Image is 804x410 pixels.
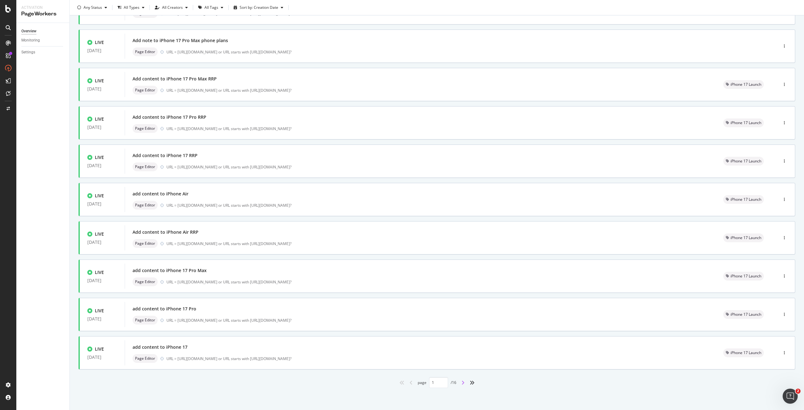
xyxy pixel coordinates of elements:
div: Add content to iPhone 17 RRP [133,152,198,159]
button: All Tags [196,3,226,13]
div: LIVE [95,78,104,84]
button: All Creators [152,3,190,13]
span: Page Editor [135,165,155,169]
div: neutral label [723,80,764,89]
div: URL = [URL][DOMAIN_NAME] or URL starts with [URL][DOMAIN_NAME]? [166,126,708,131]
span: iPhone 17 Launch [731,351,761,355]
span: Page Editor [135,280,155,284]
span: Page Editor [135,242,155,245]
div: neutral label [133,316,158,325]
div: add content to iPhone 17 Pro [133,306,196,312]
div: URL = [URL][DOMAIN_NAME] or URL starts with [URL][DOMAIN_NAME]? [166,164,708,170]
span: Page Editor [135,127,155,130]
button: Sort by: Creation Date [231,3,286,13]
span: Page Editor [135,50,155,54]
span: Page Editor [135,357,155,360]
div: neutral label [133,277,158,286]
div: neutral label [133,239,158,248]
div: Add content to iPhone Air RRP [133,229,198,235]
div: [DATE] [87,240,117,245]
div: LIVE [95,154,104,161]
div: neutral label [723,195,764,204]
div: [DATE] [87,278,117,283]
div: PageWorkers [21,10,64,18]
div: neutral label [723,157,764,166]
div: [DATE] [87,86,117,91]
div: All Tags [204,6,218,9]
div: neutral label [133,354,158,363]
div: Activation [21,5,64,10]
div: neutral label [723,272,764,281]
span: Page Editor [135,12,155,15]
div: angle-right [459,378,467,388]
div: [DATE] [87,201,117,206]
span: Page Editor [135,203,155,207]
div: URL = [URL][DOMAIN_NAME] or URL starts with [URL][DOMAIN_NAME]? [166,356,708,361]
div: Any Status [84,6,102,9]
span: iPhone 17 Launch [731,159,761,163]
div: neutral label [133,124,158,133]
div: add content to iPhone Air [133,191,188,197]
span: iPhone 17 Launch [731,121,761,125]
div: neutral label [723,233,764,242]
div: URL = [URL][DOMAIN_NAME] or URL starts with [URL][DOMAIN_NAME]? [166,49,751,55]
div: Overview [21,28,36,35]
button: Any Status [75,3,110,13]
span: iPhone 17 Launch [731,83,761,86]
div: [DATE] [87,48,117,53]
span: Page Editor [135,318,155,322]
div: Monitoring [21,37,40,44]
div: add content to iPhone 17 Pro Max [133,267,207,274]
div: Add content to iPhone 17 Pro Max RRP [133,76,217,82]
div: angle-left [407,378,415,388]
a: Settings [21,49,65,56]
div: LIVE [95,193,104,199]
div: angles-right [467,378,477,388]
div: [DATE] [87,125,117,130]
iframe: Intercom live chat [783,389,798,404]
a: Overview [21,28,65,35]
span: 2 [796,389,801,394]
div: URL = [URL][DOMAIN_NAME] or URL starts with [URL][DOMAIN_NAME]? [166,203,708,208]
div: LIVE [95,346,104,352]
div: page / 16 [418,377,456,388]
div: URL = [URL][DOMAIN_NAME] or URL starts with [URL][DOMAIN_NAME]? [166,279,708,285]
button: All Types [115,3,147,13]
div: Settings [21,49,35,56]
span: iPhone 17 Launch [731,313,761,316]
div: All Creators [162,6,183,9]
div: angles-left [397,378,407,388]
span: iPhone 17 Launch [731,198,761,201]
div: neutral label [723,348,764,357]
a: Monitoring [21,37,65,44]
div: LIVE [95,308,104,314]
div: neutral label [723,310,764,319]
span: Page Editor [135,88,155,92]
div: LIVE [95,269,104,276]
div: LIVE [95,116,104,122]
div: URL = [URL][DOMAIN_NAME] or URL starts with [URL][DOMAIN_NAME]? [166,88,708,93]
div: [DATE] [87,163,117,168]
div: neutral label [133,162,158,171]
div: [DATE] [87,316,117,321]
span: iPhone 17 Launch [731,274,761,278]
div: neutral label [133,201,158,210]
div: Sort by: Creation Date [240,6,278,9]
div: add content to iPhone 17 [133,344,187,350]
div: neutral label [133,86,158,95]
div: neutral label [133,47,158,56]
div: [DATE] [87,355,117,360]
span: iPhone 17 Launch [731,236,761,240]
div: Add content to iPhone 17 Pro RRP [133,114,206,120]
div: All Types [124,6,139,9]
div: LIVE [95,39,104,46]
div: URL = [URL][DOMAIN_NAME] or URL starts with [URL][DOMAIN_NAME]? [166,241,708,246]
div: URL = [URL][DOMAIN_NAME] or URL starts with [URL][DOMAIN_NAME]? [166,318,708,323]
div: Add note to iPhone 17 Pro Max phone plans [133,37,228,44]
div: LIVE [95,231,104,237]
div: neutral label [723,118,764,127]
